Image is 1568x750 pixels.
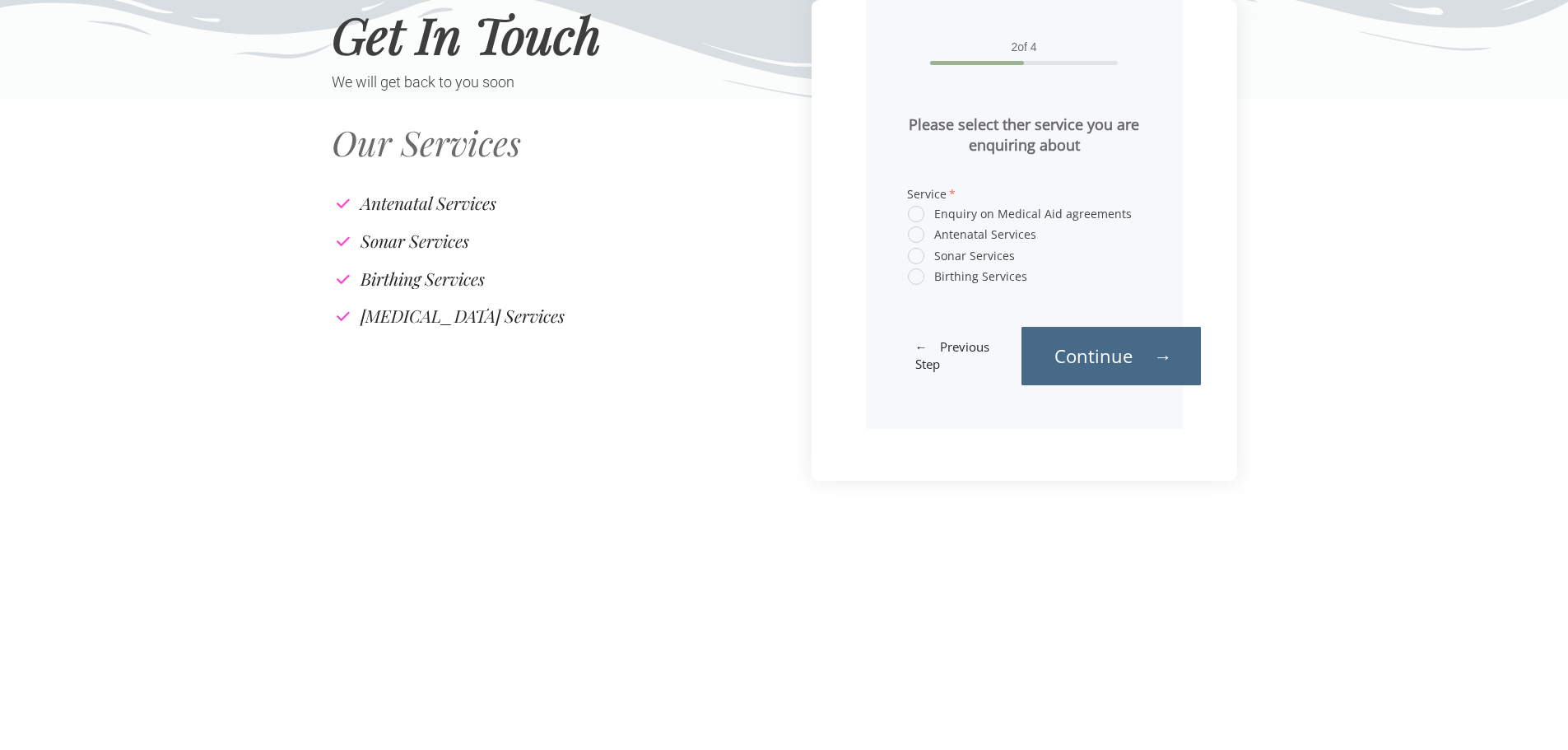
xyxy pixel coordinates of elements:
[1011,40,1017,54] span: 2
[361,270,485,287] h4: Birthing Services
[1054,343,1133,368] span: Continue
[332,125,812,160] h2: Our Services
[908,207,1132,221] span: Enquiry on Medical Aid agreements
[332,1,601,67] span: Get In Touch
[361,307,565,324] h4: [MEDICAL_DATA] Services
[361,232,469,249] h4: Sonar Services
[332,73,514,91] span: We will get back to you soon
[907,114,1142,156] h2: Please select ther service you are enquiring about
[1154,343,1172,368] span: →
[908,249,1015,263] span: Sonar Services
[915,338,928,355] span: ←
[907,189,1142,200] span: Service
[907,41,1142,53] span: of 4
[908,227,1036,242] span: Antenatal Services
[915,338,989,372] span: Previous Step
[361,194,496,212] h4: Antenatal Services
[908,269,1027,284] span: Birthing Services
